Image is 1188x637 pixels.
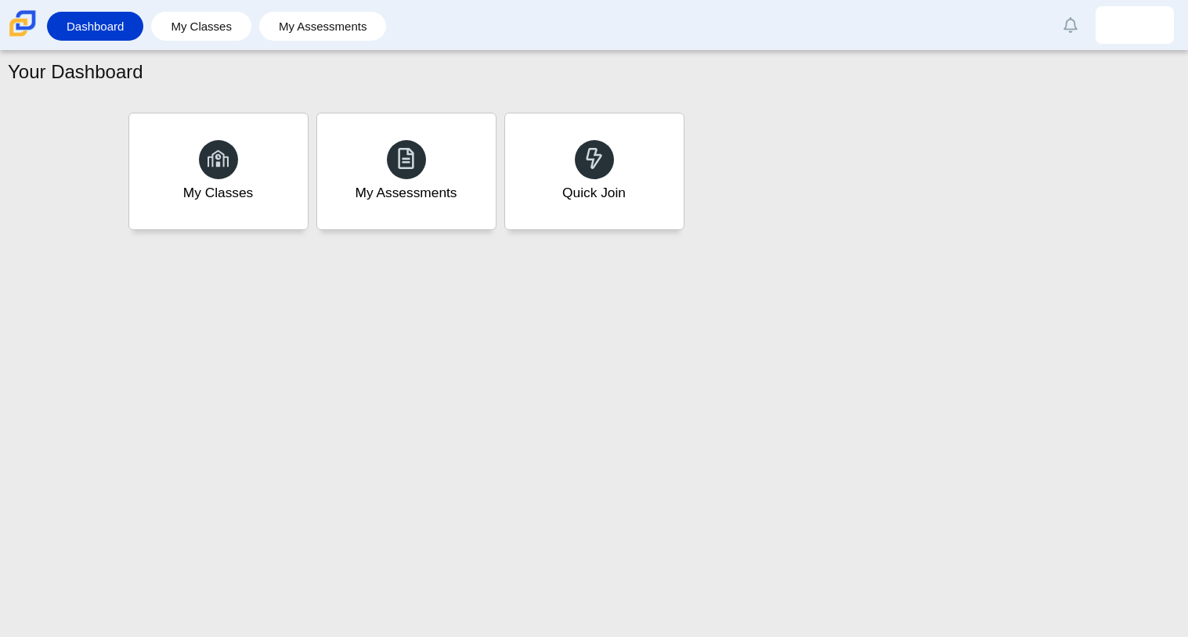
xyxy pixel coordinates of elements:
[6,7,39,40] img: Carmen School of Science & Technology
[504,113,684,230] a: Quick Join
[159,12,244,41] a: My Classes
[1096,6,1174,44] a: charmel.banks.vPjmOr
[8,59,143,85] h1: Your Dashboard
[128,113,309,230] a: My Classes
[316,113,497,230] a: My Assessments
[1122,13,1147,38] img: charmel.banks.vPjmOr
[55,12,135,41] a: Dashboard
[183,183,254,203] div: My Classes
[6,29,39,42] a: Carmen School of Science & Technology
[562,183,626,203] div: Quick Join
[1053,8,1088,42] a: Alerts
[267,12,379,41] a: My Assessments
[356,183,457,203] div: My Assessments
